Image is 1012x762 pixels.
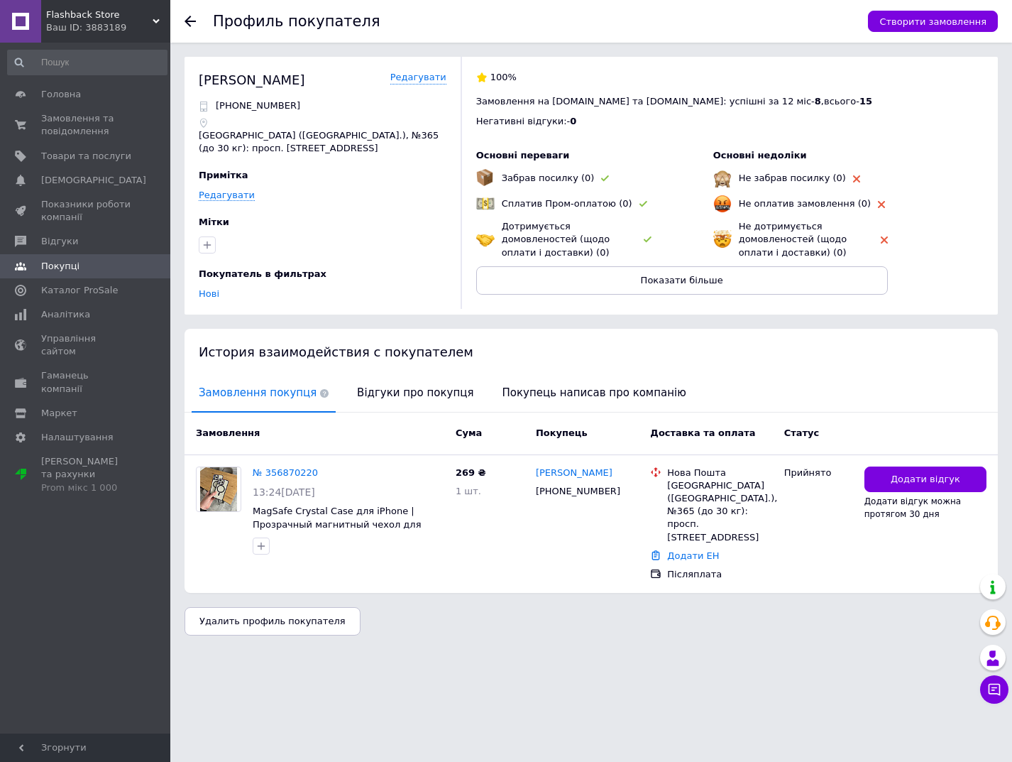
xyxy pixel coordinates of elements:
span: Показники роботи компанії [41,198,131,224]
span: 0 [570,116,576,126]
span: Аналітика [41,308,90,321]
img: rating-tag-type [881,236,888,244]
div: Ваш ID: 3883189 [46,21,170,34]
button: Чат з покупцем [980,675,1008,704]
span: Замовлення [196,428,260,438]
span: Створити замовлення [879,16,986,27]
span: [PERSON_NAME] та рахунки [41,455,131,494]
h1: Профиль покупателя [213,13,380,30]
div: Покупатель в фильтрах [199,268,443,281]
a: [PERSON_NAME] [536,467,612,480]
button: Удалить профиль покупателя [185,607,361,636]
span: Замовлення та повідомлення [41,112,131,138]
span: Відгуки [41,235,78,248]
img: emoji [713,230,732,249]
button: Додати відгук [864,467,986,493]
img: rating-tag-type [601,175,609,182]
span: 100% [490,72,517,82]
span: Не оплатив замовлення (0) [739,198,871,209]
span: Не дотримується домовленостей (щодо оплати і доставки) (0) [739,221,847,257]
img: emoji [476,230,495,249]
span: История взаимодействия с покупателем [199,344,473,359]
img: emoji [713,195,732,213]
span: 15 [859,96,872,107]
img: Фото товару [200,467,236,511]
span: Додати відгук можна протягом 30 дня [864,496,962,519]
span: Примітка [199,170,248,180]
a: № 356870220 [253,467,318,478]
img: emoji [476,169,493,186]
img: rating-tag-type [878,201,885,208]
span: Основні недоліки [713,150,807,160]
p: [PHONE_NUMBER] [216,99,300,112]
img: rating-tag-type [644,236,651,243]
img: rating-tag-type [639,201,647,207]
span: 269 ₴ [456,467,486,478]
span: Гаманець компанії [41,369,131,395]
span: Налаштування [41,431,114,444]
div: Нова Пошта [667,467,772,479]
span: Замовлення на [DOMAIN_NAME] та [DOMAIN_NAME]: успішні за 12 міс - , всього - [476,96,872,107]
span: Доставка та оплата [650,428,755,438]
button: Показати більше [476,266,888,295]
span: Дотримується домовленостей (щодо оплати і доставки) (0) [502,221,610,257]
p: [GEOGRAPHIC_DATA] ([GEOGRAPHIC_DATA].), №365 (до 30 кг): просп. [STREET_ADDRESS] [199,129,446,155]
span: Замовлення покупця [192,375,336,411]
a: MagSafe Crystal Case для iPhone | Прозрачный магнитный чехол для iPhone 14 Pro Max - Purple [253,506,422,543]
div: Прийнято [784,467,853,479]
a: Фото товару [196,467,241,512]
span: Негативні відгуки: - [476,116,571,126]
span: Не забрав посилку (0) [739,173,846,183]
img: rating-tag-type [853,175,860,183]
div: [PHONE_NUMBER] [533,482,623,501]
button: Створити замовлення [868,11,998,32]
div: Післяплата [667,568,772,581]
a: Редагувати [390,71,446,85]
span: 1 шт. [456,486,481,496]
div: [PERSON_NAME] [199,71,305,89]
span: Сплатив Пром-оплатою (0) [502,198,632,209]
span: Товари та послуги [41,150,131,163]
span: Основні переваги [476,150,570,160]
img: emoji [713,169,732,187]
span: 13:24[DATE] [253,486,315,498]
a: Редагувати [199,190,255,201]
a: Нові [199,288,219,299]
span: Каталог ProSale [41,284,118,297]
span: Flashback Store [46,9,153,21]
span: Покупці [41,260,79,273]
span: Статус [784,428,820,438]
div: [GEOGRAPHIC_DATA] ([GEOGRAPHIC_DATA].), №365 (до 30 кг): просп. [STREET_ADDRESS] [667,479,772,544]
span: Мітки [199,217,229,227]
span: 8 [815,96,821,107]
span: Маркет [41,407,77,420]
span: Cума [456,428,482,438]
span: [DEMOGRAPHIC_DATA] [41,174,146,187]
span: Забрав посилку (0) [502,173,595,183]
input: Пошук [7,50,167,75]
span: Показати більше [641,275,723,285]
span: Покупець [536,428,588,438]
span: Удалить профиль покупателя [199,616,346,626]
span: Покупець написав про компанію [495,375,693,411]
span: Головна [41,88,81,101]
span: Управління сайтом [41,332,131,358]
span: Відгуки про покупця [350,375,480,411]
span: Додати відгук [891,473,960,486]
div: Повернутися назад [185,16,196,27]
a: Додати ЕН [667,550,719,561]
img: emoji [476,195,495,213]
div: Prom мікс 1 000 [41,481,131,494]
